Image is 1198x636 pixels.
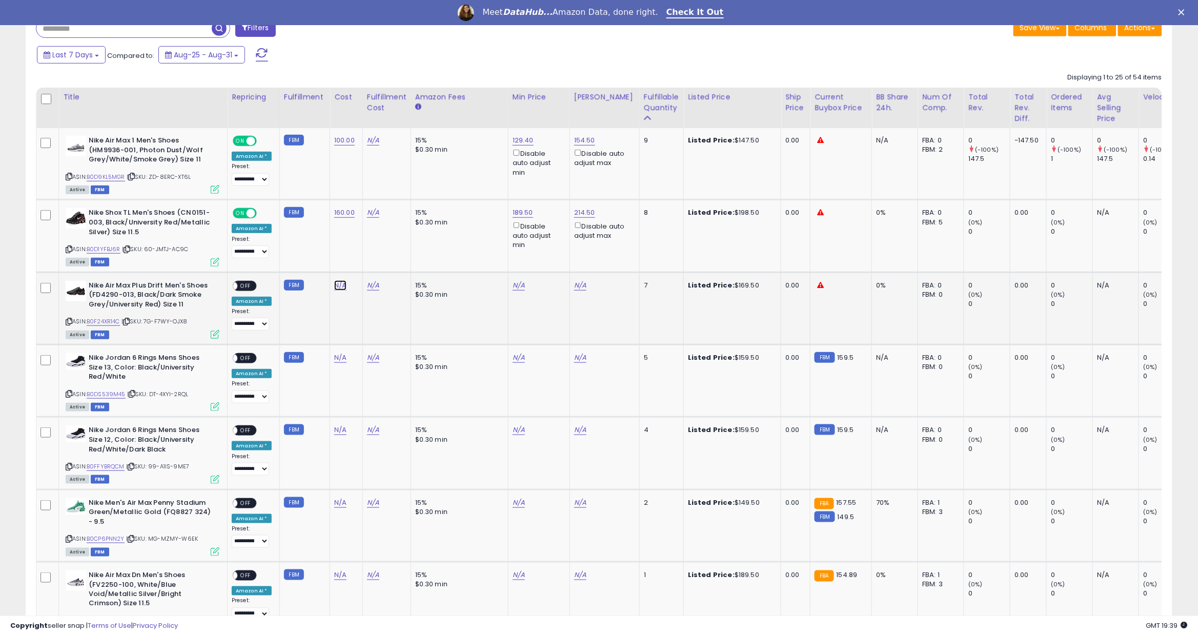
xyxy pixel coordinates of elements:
button: Columns [1068,19,1116,36]
div: N/A [876,136,910,145]
div: Velocity [1143,92,1181,102]
div: Preset: [232,308,272,331]
div: 0 [1051,372,1092,381]
div: 0 [1051,498,1092,507]
div: $159.50 [688,353,773,362]
span: FBM [91,403,109,412]
a: 160.00 [334,208,355,218]
small: (-100%) [1058,146,1082,154]
span: OFF [255,137,272,146]
div: $149.50 [688,498,773,507]
small: Amazon Fees. [415,102,421,112]
small: (-100%) [1104,146,1128,154]
div: -147.50 [1014,136,1039,145]
div: 0 [968,425,1010,435]
span: FBM [91,548,109,557]
button: Filters [235,19,275,37]
button: Save View [1013,19,1067,36]
a: N/A [367,570,379,580]
div: FBM: 0 [922,290,956,299]
div: 0 [1051,227,1092,236]
div: 0 [1143,227,1185,236]
a: N/A [334,425,347,435]
div: Preset: [232,163,272,186]
small: (0%) [1051,580,1065,588]
small: FBA [815,570,834,582]
div: Preset: [232,598,272,621]
div: 0 [1143,570,1185,580]
b: Nike Air Max 1 Men's Shoes (HM9936-001, Photon Dust/Wolf Grey/White/Smoke Grey) Size 11 [89,136,213,167]
div: 0.00 [785,570,802,580]
div: $0.30 min [415,145,500,154]
span: 157.55 [837,498,857,507]
a: N/A [367,498,379,508]
div: 0 [968,517,1010,526]
a: 189.50 [513,208,533,218]
div: 0 [1143,299,1185,309]
div: 0 [968,372,1010,381]
span: Columns [1075,23,1107,33]
div: FBM: 3 [922,580,956,589]
small: FBM [284,497,304,508]
small: (0%) [1143,363,1158,371]
i: DataHub... [503,7,553,17]
div: Close [1179,9,1189,15]
img: 31J-9zyZw4L._SL40_.jpg [66,136,86,156]
a: N/A [513,425,525,435]
div: N/A [876,353,910,362]
div: FBM: 0 [922,435,956,444]
div: Preset: [232,453,272,476]
img: Profile image for Georgie [458,5,474,21]
a: N/A [334,498,347,508]
span: | SKU: 99-A1IS-9ME7 [126,462,189,470]
div: 0.00 [1014,570,1039,580]
div: $0.30 min [415,362,500,372]
small: (0%) [1051,291,1065,299]
div: Ship Price [785,92,806,113]
div: 0 [1051,208,1092,217]
div: 0 [1143,589,1185,598]
small: (0%) [1051,508,1065,516]
div: 0.14 [1143,154,1185,163]
a: N/A [574,353,586,363]
div: Ordered Items [1051,92,1088,113]
div: Disable auto adjust max [574,148,632,168]
img: 31wE8BRnX3L._SL40_.jpg [66,570,86,591]
div: Avg Selling Price [1097,92,1134,124]
div: 0 [968,353,1010,362]
div: Amazon AI * [232,224,272,233]
div: Fulfillment [284,92,326,102]
div: 0.00 [1014,498,1039,507]
span: All listings currently available for purchase on Amazon [66,403,89,412]
button: Aug-25 - Aug-31 [158,46,245,64]
div: FBA: 1 [922,570,956,580]
small: (0%) [968,508,983,516]
span: | SKU: ZD-8ERC-XT6L [127,173,191,181]
small: (0%) [1143,218,1158,227]
a: B0FFYBRQCM [87,462,125,471]
div: 0.00 [1014,425,1039,435]
a: N/A [367,425,379,435]
div: 0 [1051,517,1092,526]
div: $0.30 min [415,507,500,517]
small: FBM [284,569,304,580]
span: 159.5 [838,425,854,435]
div: 15% [415,353,500,362]
div: FBA: 0 [922,353,956,362]
span: All listings currently available for purchase on Amazon [66,331,89,339]
b: Nike Air Max Dn Men's Shoes (FV2250-100, White/Blue Void/Metallic Silver/Bright Crimson) Size 11.5 [89,570,213,611]
img: 31pZDaP5lNL._SL40_.jpg [66,353,86,370]
div: [PERSON_NAME] [574,92,635,102]
span: All listings currently available for purchase on Amazon [66,186,89,194]
span: ON [234,137,247,146]
b: Nike Jordan 6 Rings Mens Shoes Size 13, Color: Black/University Red/White [89,353,213,384]
div: 0 [968,136,1010,145]
div: 0.00 [1014,353,1039,362]
div: Displaying 1 to 25 of 54 items [1068,73,1162,83]
div: 0 [1143,425,1185,435]
div: 0.00 [785,353,802,362]
div: Amazon Fees [415,92,504,102]
span: All listings currently available for purchase on Amazon [66,475,89,484]
small: (0%) [1051,363,1065,371]
a: N/A [513,353,525,363]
